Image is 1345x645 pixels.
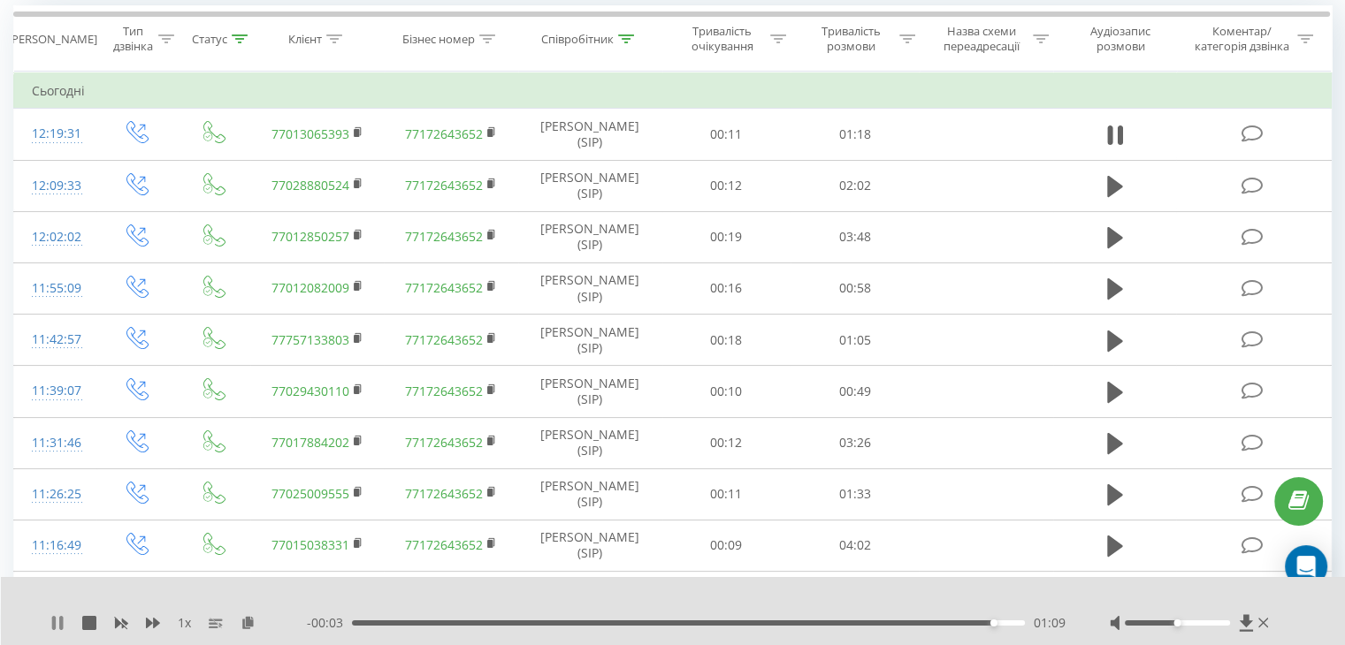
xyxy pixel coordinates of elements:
[662,366,791,417] td: 00:10
[791,160,919,211] td: 02:02
[662,211,791,262] td: 00:19
[662,468,791,520] td: 00:11
[518,262,662,314] td: [PERSON_NAME] (SIP)
[791,262,919,314] td: 00:58
[405,125,483,142] a: 77172643652
[32,220,79,254] div: 12:02:02
[806,24,895,54] div: Тривалість розмови
[990,619,997,626] div: Accessibility label
[271,485,349,502] a: 77025009555
[405,485,483,502] a: 77172643652
[791,417,919,468] td: 03:26
[32,169,79,203] div: 12:09:33
[662,417,791,468] td: 00:12
[662,572,791,623] td: 00:08
[518,417,662,468] td: [PERSON_NAME] (SIP)
[271,331,349,348] a: 77757133803
[541,32,614,47] div: Співробітник
[1173,619,1181,626] div: Accessibility label
[518,572,662,623] td: [PERSON_NAME] (SIP)
[405,177,483,193] a: 77172643652
[32,117,79,151] div: 12:19:31
[662,109,791,160] td: 00:11
[14,73,1332,109] td: Сьогодні
[405,536,483,553] a: 77172643652
[32,374,79,408] div: 11:39:07
[791,211,919,262] td: 03:48
[936,24,1028,54] div: Назва схеми переадресації
[405,331,483,348] a: 77172643652
[518,468,662,520] td: [PERSON_NAME] (SIP)
[1285,545,1327,588] div: Open Intercom Messenger
[405,434,483,451] a: 77172643652
[111,24,153,54] div: Тип дзвінка
[271,434,349,451] a: 77017884202
[32,271,79,306] div: 11:55:09
[662,262,791,314] td: 00:16
[288,32,322,47] div: Клієнт
[192,32,227,47] div: Статус
[405,228,483,245] a: 77172643652
[32,528,79,563] div: 11:16:49
[518,315,662,366] td: [PERSON_NAME] (SIP)
[662,520,791,571] td: 00:09
[791,315,919,366] td: 01:05
[271,177,349,193] a: 77028880524
[32,477,79,512] div: 11:26:25
[518,211,662,262] td: [PERSON_NAME] (SIP)
[662,315,791,366] td: 00:18
[1034,614,1066,632] span: 01:09
[32,426,79,460] div: 11:31:46
[791,520,919,571] td: 04:02
[791,572,919,623] td: 01:45
[518,160,662,211] td: [PERSON_NAME] (SIP)
[271,125,349,142] a: 77013065393
[1069,24,1173,54] div: Аудіозапис розмови
[678,24,767,54] div: Тривалість очікування
[518,109,662,160] td: [PERSON_NAME] (SIP)
[402,32,475,47] div: Бізнес номер
[32,322,79,357] div: 11:42:57
[791,109,919,160] td: 01:18
[271,279,349,296] a: 77012082009
[405,279,483,296] a: 77172643652
[271,536,349,553] a: 77015038331
[405,383,483,399] a: 77172643652
[518,366,662,417] td: [PERSON_NAME] (SIP)
[791,468,919,520] td: 01:33
[791,366,919,417] td: 00:49
[307,614,352,632] span: - 00:03
[518,520,662,571] td: [PERSON_NAME] (SIP)
[1189,24,1293,54] div: Коментар/категорія дзвінка
[271,383,349,399] a: 77029430110
[8,32,97,47] div: [PERSON_NAME]
[271,228,349,245] a: 77012850257
[178,614,191,632] span: 1 x
[662,160,791,211] td: 00:12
